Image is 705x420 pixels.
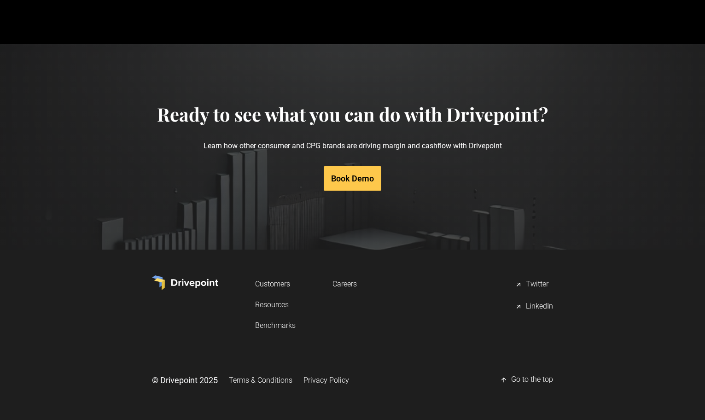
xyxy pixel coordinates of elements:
[255,317,296,334] a: Benchmarks
[157,125,548,166] p: Learn how other consumer and CPG brands are driving margin and cashflow with Drivepoint
[229,372,292,389] a: Terms & Conditions
[526,301,553,312] div: LinkedIn
[515,297,553,316] a: LinkedIn
[255,296,296,313] a: Resources
[511,374,553,385] div: Go to the top
[324,166,381,191] a: Book Demo
[515,275,553,294] a: Twitter
[332,275,357,292] a: Careers
[152,374,218,386] div: © Drivepoint 2025
[157,103,548,125] h4: Ready to see what you can do with Drivepoint?
[255,275,296,292] a: Customers
[303,372,349,389] a: Privacy Policy
[526,279,548,290] div: Twitter
[500,371,553,389] a: Go to the top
